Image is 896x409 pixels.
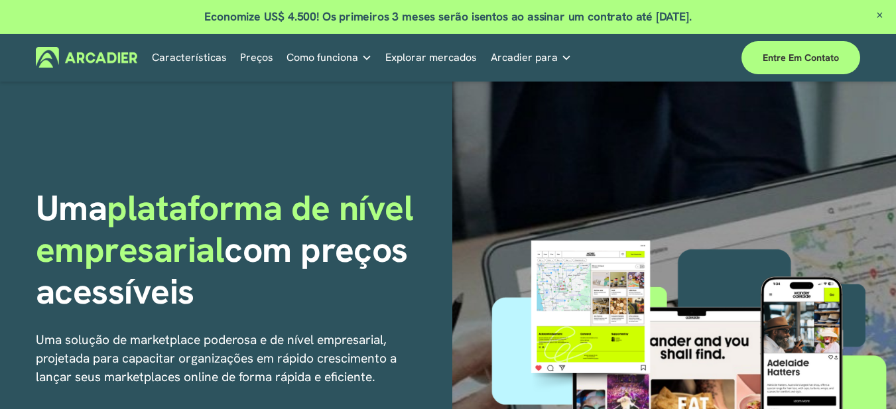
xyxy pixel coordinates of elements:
[36,227,416,314] font: com preços acessíveis
[385,50,477,64] font: Explorar mercados
[36,47,137,68] img: Arcadier
[763,52,839,64] font: Entre em contato
[491,50,558,64] font: Arcadier para
[741,41,860,74] a: Entre em contato
[36,185,422,272] font: plataforma de nível empresarial
[385,47,477,68] a: Explorar mercados
[240,47,273,68] a: Preços
[491,47,572,68] a: lista suspensa de pastas
[240,50,273,64] font: Preços
[287,47,372,68] a: lista suspensa de pastas
[36,331,400,385] font: Uma solução de marketplace poderosa e de nível empresarial, projetada para capacitar organizações...
[152,50,227,64] font: Características
[152,47,227,68] a: Características
[36,185,107,231] font: Uma
[287,50,358,64] font: Como funciona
